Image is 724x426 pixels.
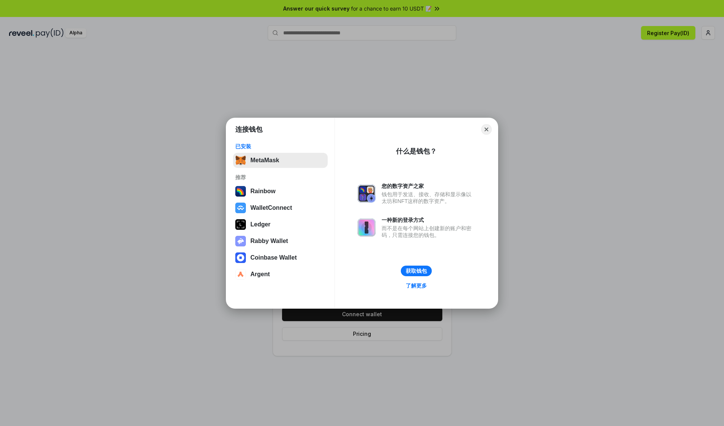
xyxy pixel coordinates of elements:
[382,191,475,205] div: 钱包用于发送、接收、存储和显示像以太坊和NFT这样的数字资产。
[233,234,328,249] button: Rabby Wallet
[235,125,262,134] h1: 连接钱包
[406,282,427,289] div: 了解更多
[250,205,292,211] div: WalletConnect
[382,225,475,238] div: 而不是在每个网站上创建新的账户和密码，只需连接您的钱包。
[406,268,427,274] div: 获取钱包
[382,217,475,223] div: 一种新的登录方式
[250,221,270,228] div: Ledger
[233,267,328,282] button: Argent
[235,186,246,197] img: svg+xml,%3Csvg%20width%3D%22120%22%20height%3D%22120%22%20viewBox%3D%220%200%20120%20120%22%20fil...
[401,266,432,276] button: 获取钱包
[235,219,246,230] img: svg+xml,%3Csvg%20xmlns%3D%22http%3A%2F%2Fwww.w3.org%2F2000%2Fsvg%22%20width%3D%2228%22%20height%3...
[233,250,328,265] button: Coinbase Wallet
[401,281,431,291] a: 了解更多
[233,200,328,215] button: WalletConnect
[235,155,246,166] img: svg+xml,%3Csvg%20fill%3D%22none%22%20height%3D%2233%22%20viewBox%3D%220%200%2035%2033%22%20width%...
[235,269,246,280] img: svg+xml,%3Csvg%20width%3D%2228%22%20height%3D%2228%22%20viewBox%3D%220%200%2028%2028%22%20fill%3D...
[357,185,376,203] img: svg+xml,%3Csvg%20xmlns%3D%22http%3A%2F%2Fwww.w3.org%2F2000%2Fsvg%22%20fill%3D%22none%22%20viewBox...
[250,238,288,245] div: Rabby Wallet
[250,188,276,195] div: Rainbow
[250,157,279,164] div: MetaMask
[481,124,492,135] button: Close
[235,252,246,263] img: svg+xml,%3Csvg%20width%3D%2228%22%20height%3D%2228%22%20viewBox%3D%220%200%2028%2028%22%20fill%3D...
[235,143,325,150] div: 已安装
[382,183,475,189] div: 您的数字资产之家
[250,271,270,278] div: Argent
[357,218,376,237] img: svg+xml,%3Csvg%20xmlns%3D%22http%3A%2F%2Fwww.w3.org%2F2000%2Fsvg%22%20fill%3D%22none%22%20viewBox...
[235,203,246,213] img: svg+xml,%3Csvg%20width%3D%2228%22%20height%3D%2228%22%20viewBox%3D%220%200%2028%2028%22%20fill%3D...
[233,153,328,168] button: MetaMask
[235,174,325,181] div: 推荐
[233,184,328,199] button: Rainbow
[396,147,437,156] div: 什么是钱包？
[250,254,297,261] div: Coinbase Wallet
[235,236,246,246] img: svg+xml,%3Csvg%20xmlns%3D%22http%3A%2F%2Fwww.w3.org%2F2000%2Fsvg%22%20fill%3D%22none%22%20viewBox...
[233,217,328,232] button: Ledger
